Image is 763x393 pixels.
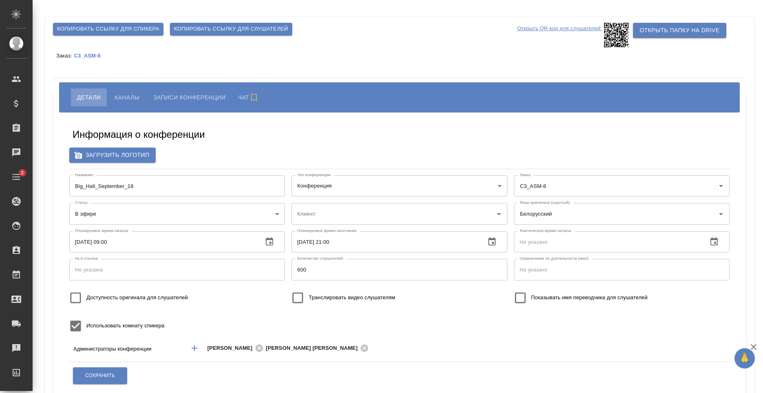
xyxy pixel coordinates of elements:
span: Копировать ссылку для спикера [57,24,159,34]
span: Открыть папку на Drive [640,25,719,35]
p: Открыть QR-код для слушателей: [517,23,602,47]
span: Использовать комнату спикера [86,322,164,330]
span: Копировать ссылку для слушателей [174,24,288,34]
input: Не указано [514,231,701,252]
p: C3_ASM-8 [74,53,106,59]
input: Не указано [291,231,479,252]
span: Каналы [115,93,139,102]
input: Не указана [69,259,285,280]
div: Конференция [291,175,507,196]
label: Загрузить логотип [69,148,156,163]
span: Сохранить [85,372,115,379]
button: 🙏 [734,348,755,369]
div: В эфире [69,203,285,224]
input: Не указан [69,175,285,196]
button: Open [493,208,505,220]
input: Не указано [291,259,507,280]
div: [PERSON_NAME] [207,343,266,353]
button: Open [667,347,668,349]
span: Транслировать видео слушателям [309,294,395,302]
span: Записи конференции [153,93,225,102]
span: Загрузить логотип [76,150,149,160]
span: Чат [238,93,261,102]
p: Администраторы конференции [73,345,182,353]
button: Копировать ссылку для слушателей [170,23,292,35]
span: Показывать имя переводчика для слушателей [531,294,648,302]
button: Копировать ссылку для спикера [53,23,163,35]
svg: Подписаться [249,93,259,102]
h5: Информация о конференции [73,128,205,141]
button: Добавить менеджера [185,338,204,358]
span: 🙏 [738,350,752,367]
button: Open [715,208,727,220]
button: Открыть папку на Drive [633,23,726,38]
p: Заказ: [56,53,74,59]
span: [PERSON_NAME] [PERSON_NAME] [266,344,362,352]
button: Сохранить [73,367,127,384]
span: 2 [16,169,29,177]
button: Open [715,180,727,192]
a: C3_ASM-8 [74,52,106,59]
span: Детали [77,93,101,102]
span: Доступность оригинала для слушателей [86,294,188,302]
div: [PERSON_NAME] [PERSON_NAME] [266,343,371,353]
input: Не указано [514,259,730,280]
span: [PERSON_NAME] [207,344,258,352]
a: 2 [2,167,31,187]
input: Не указано [69,231,256,252]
